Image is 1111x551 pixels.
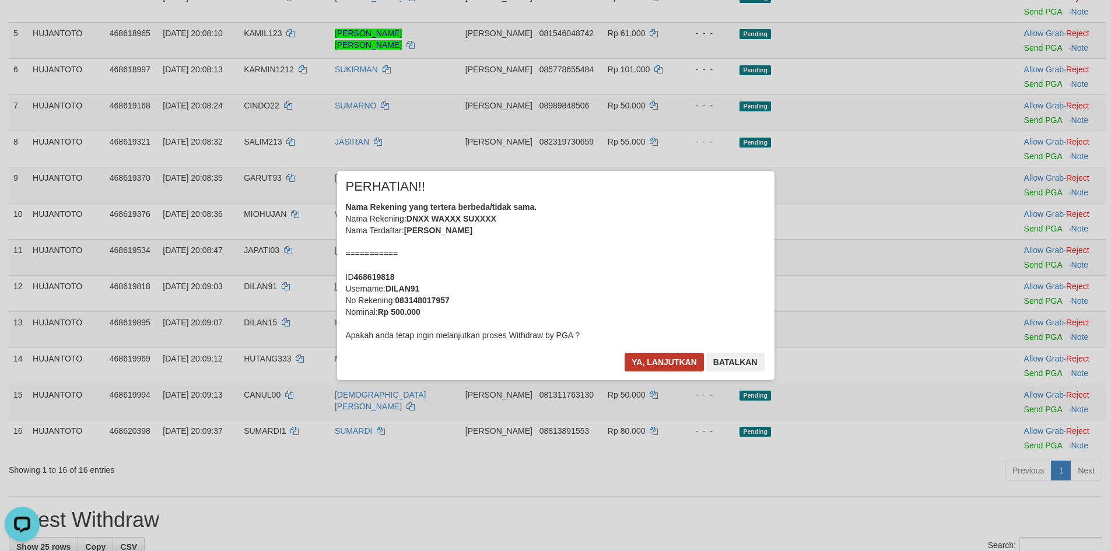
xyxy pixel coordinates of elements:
[625,353,704,371] button: Ya, lanjutkan
[354,272,395,282] b: 468619818
[5,5,40,40] button: Open LiveChat chat widget
[346,181,426,192] span: PERHATIAN!!
[346,201,766,341] div: Nama Rekening: Nama Terdaftar: =========== ID Username: No Rekening: Nominal: Apakah anda tetap i...
[395,296,449,305] b: 083148017957
[346,202,537,212] b: Nama Rekening yang tertera berbeda/tidak sama.
[378,307,420,317] b: Rp 500.000
[706,353,765,371] button: Batalkan
[404,226,472,235] b: [PERSON_NAME]
[406,214,496,223] b: DNXX WAXXX SUXXXX
[385,284,419,293] b: DILAN91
